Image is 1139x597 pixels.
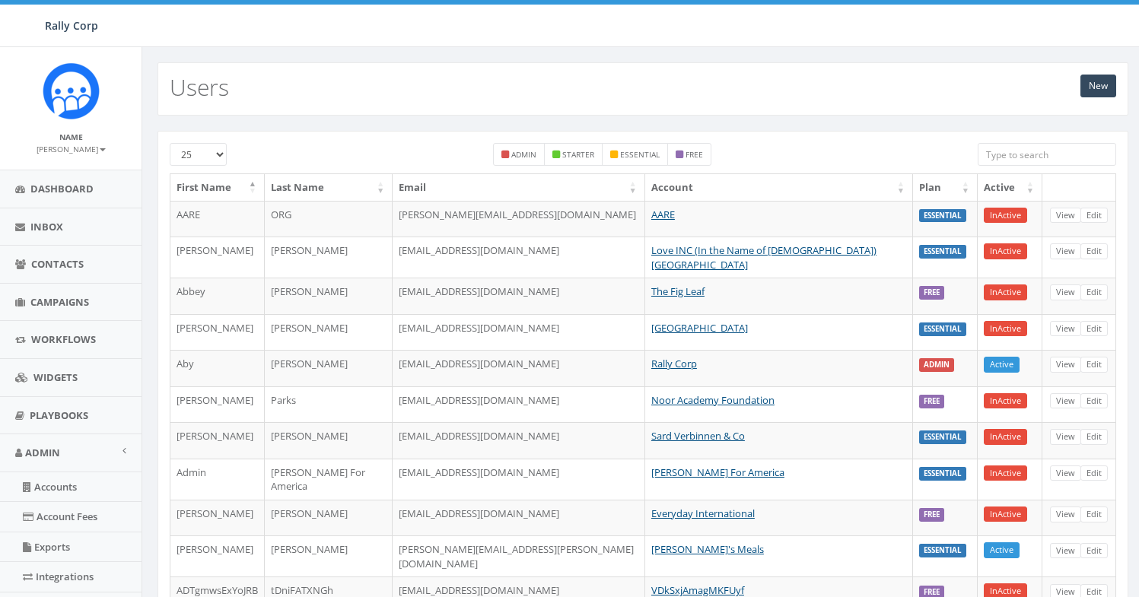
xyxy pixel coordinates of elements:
span: Widgets [33,370,78,384]
td: [EMAIL_ADDRESS][DOMAIN_NAME] [393,314,645,351]
td: [EMAIL_ADDRESS][DOMAIN_NAME] [393,278,645,314]
span: Inbox [30,220,63,233]
a: Active [984,542,1020,558]
h2: Users [170,75,229,100]
a: Active [984,357,1020,373]
a: View [1050,543,1081,559]
td: Aby [170,350,265,386]
th: Email: activate to sort column ascending [393,174,645,201]
a: InActive [984,393,1027,409]
td: [PERSON_NAME] [170,314,265,351]
td: ORG [265,201,393,237]
a: Edit [1080,506,1108,522]
th: Plan: activate to sort column ascending [913,174,978,201]
small: free [686,149,703,160]
a: [PERSON_NAME]'s Meals [651,542,764,556]
span: Campaigns [30,295,89,309]
small: starter [562,149,594,160]
a: Love INC (In the Name of [DEMOGRAPHIC_DATA]) [GEOGRAPHIC_DATA] [651,243,877,272]
a: Edit [1080,465,1108,481]
td: [PERSON_NAME] [170,535,265,576]
th: Last Name: activate to sort column ascending [265,174,393,201]
a: Edit [1080,284,1108,300]
a: View [1050,429,1081,445]
td: [EMAIL_ADDRESS][DOMAIN_NAME] [393,500,645,536]
small: admin [511,149,536,160]
td: [PERSON_NAME] [265,237,393,278]
small: Name [59,132,83,142]
a: View [1050,357,1081,373]
a: Edit [1080,393,1108,409]
label: FREE [919,286,944,300]
a: [GEOGRAPHIC_DATA] [651,321,748,335]
td: [PERSON_NAME] [265,350,393,386]
a: View [1050,208,1081,224]
a: View [1050,506,1081,522]
td: [EMAIL_ADDRESS][DOMAIN_NAME] [393,237,645,278]
label: FREE [919,395,944,408]
td: [EMAIL_ADDRESS][DOMAIN_NAME] [393,386,645,423]
td: [PERSON_NAME] [170,237,265,278]
a: View [1050,243,1081,259]
a: Everyday International [651,506,755,520]
td: AARE [170,201,265,237]
a: InActive [984,465,1027,481]
a: Edit [1080,543,1108,559]
label: ESSENTIAL [919,322,966,336]
td: Abbey [170,278,265,314]
label: ESSENTIAL [919,245,966,259]
a: Edit [1080,357,1108,373]
a: New [1080,75,1116,97]
img: Icon_1.png [43,62,100,119]
span: Workflows [31,332,96,346]
label: ESSENTIAL [919,430,966,444]
td: [PERSON_NAME] For America [265,459,393,500]
span: Contacts [31,257,84,271]
a: View [1050,321,1081,337]
label: ESSENTIAL [919,467,966,481]
span: Admin [25,446,60,459]
td: [PERSON_NAME] [170,422,265,459]
small: essential [620,149,660,160]
a: Edit [1080,208,1108,224]
th: Active: activate to sort column ascending [978,174,1042,201]
td: [PERSON_NAME] [265,500,393,536]
span: Rally Corp [45,18,98,33]
td: [EMAIL_ADDRESS][DOMAIN_NAME] [393,459,645,500]
a: InActive [984,429,1027,445]
td: [PERSON_NAME] [265,422,393,459]
a: VDkSxjAmagMKFUyf [651,583,744,597]
td: [PERSON_NAME] [265,314,393,351]
a: View [1050,465,1081,481]
a: InActive [984,321,1027,337]
td: Admin [170,459,265,500]
a: Edit [1080,321,1108,337]
a: InActive [984,284,1027,300]
td: [PERSON_NAME] [265,278,393,314]
a: [PERSON_NAME] For America [651,465,784,479]
a: [PERSON_NAME] [37,141,106,155]
a: View [1050,393,1081,409]
a: AARE [651,208,675,221]
span: Dashboard [30,182,94,195]
td: [PERSON_NAME] [265,535,393,576]
td: Parks [265,386,393,423]
th: First Name: activate to sort column descending [170,174,265,201]
th: Account: activate to sort column ascending [645,174,913,201]
a: View [1050,284,1081,300]
td: [PERSON_NAME][EMAIL_ADDRESS][PERSON_NAME][DOMAIN_NAME] [393,535,645,576]
a: Rally Corp [651,357,697,370]
td: [EMAIL_ADDRESS][DOMAIN_NAME] [393,422,645,459]
input: Type to search [978,143,1116,166]
a: Edit [1080,243,1108,259]
a: InActive [984,208,1027,224]
td: [EMAIL_ADDRESS][DOMAIN_NAME] [393,350,645,386]
label: FREE [919,508,944,522]
a: Edit [1080,429,1108,445]
td: [PERSON_NAME] [170,386,265,423]
a: Noor Academy Foundation [651,393,775,407]
a: The Fig Leaf [651,284,705,298]
td: [PERSON_NAME] [170,500,265,536]
label: ESSENTIAL [919,209,966,223]
a: InActive [984,506,1027,522]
